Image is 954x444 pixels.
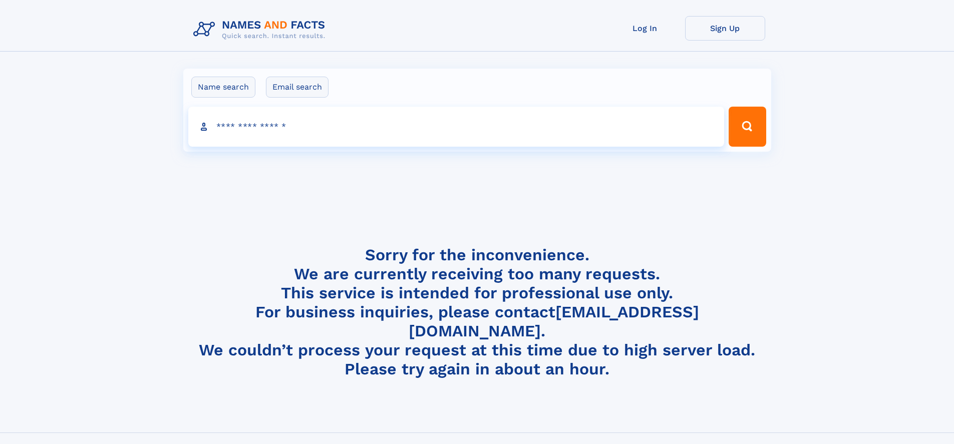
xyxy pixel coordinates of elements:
[685,16,765,41] a: Sign Up
[729,107,766,147] button: Search Button
[409,302,699,340] a: [EMAIL_ADDRESS][DOMAIN_NAME]
[189,245,765,379] h4: Sorry for the inconvenience. We are currently receiving too many requests. This service is intend...
[266,77,329,98] label: Email search
[191,77,255,98] label: Name search
[189,16,334,43] img: Logo Names and Facts
[605,16,685,41] a: Log In
[188,107,725,147] input: search input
